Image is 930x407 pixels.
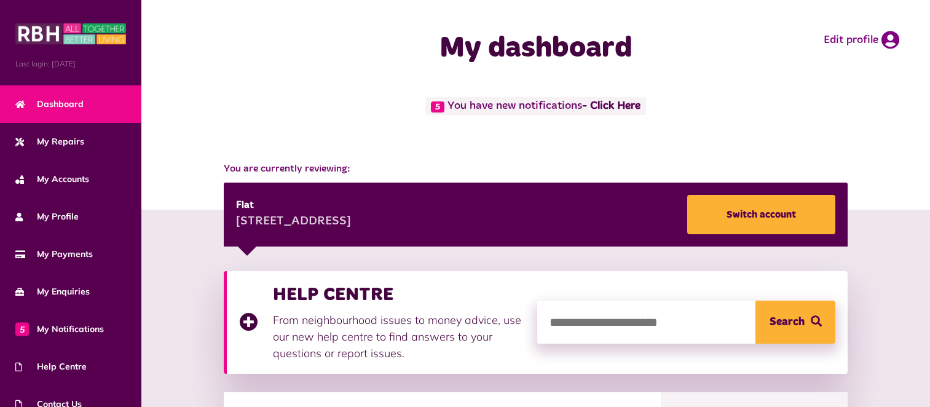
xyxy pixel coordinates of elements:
[15,135,84,148] span: My Repairs
[425,97,645,115] span: You have new notifications
[15,360,87,373] span: Help Centre
[236,213,351,231] div: [STREET_ADDRESS]
[582,101,640,112] a: - Click Here
[770,301,805,344] span: Search
[15,58,126,69] span: Last login: [DATE]
[236,198,351,213] div: Flat
[431,101,444,113] span: 5
[15,173,89,186] span: My Accounts
[273,312,525,362] p: From neighbourhood issues to money advice, use our new help centre to find answers to your questi...
[755,301,835,344] button: Search
[15,98,84,111] span: Dashboard
[15,210,79,223] span: My Profile
[273,283,525,306] h3: HELP CENTRE
[224,162,848,176] span: You are currently reviewing:
[687,195,835,234] a: Switch account
[15,285,90,298] span: My Enquiries
[15,22,126,46] img: MyRBH
[15,323,104,336] span: My Notifications
[824,31,899,49] a: Edit profile
[15,248,93,261] span: My Payments
[351,31,721,66] h1: My dashboard
[15,322,29,336] span: 5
